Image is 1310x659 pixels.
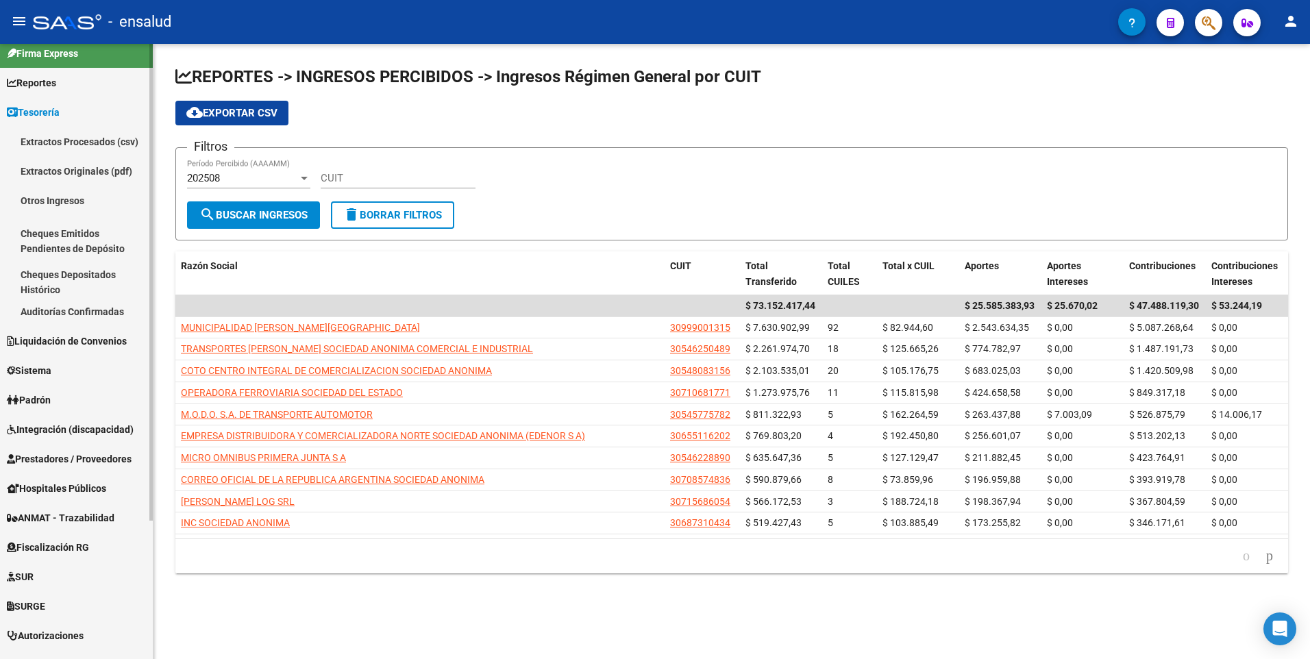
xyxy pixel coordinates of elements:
[965,260,999,271] span: Aportes
[665,251,740,297] datatable-header-cell: CUIT
[882,474,933,485] span: $ 73.859,96
[745,452,802,463] span: $ 635.647,36
[882,387,939,398] span: $ 115.815,98
[7,510,114,525] span: ANMAT - Trazabilidad
[1260,549,1279,564] a: go to next page
[7,75,56,90] span: Reportes
[1129,409,1185,420] span: $ 526.875,79
[1211,474,1237,485] span: $ 0,00
[1129,387,1185,398] span: $ 849.317,18
[331,201,454,229] button: Borrar Filtros
[745,474,802,485] span: $ 590.879,66
[1129,343,1194,354] span: $ 1.487.191,73
[882,343,939,354] span: $ 125.665,26
[745,322,810,333] span: $ 7.630.902,99
[828,452,833,463] span: 5
[965,365,1021,376] span: $ 683.025,03
[181,496,295,507] span: [PERSON_NAME] LOG SRL
[181,517,290,528] span: INC SOCIEDAD ANONIMA
[7,599,45,614] span: SURGE
[199,206,216,223] mat-icon: search
[186,107,277,119] span: Exportar CSV
[670,474,730,485] span: 30708574836
[965,474,1021,485] span: $ 196.959,88
[965,387,1021,398] span: $ 424.658,58
[745,409,802,420] span: $ 811.322,93
[1211,496,1237,507] span: $ 0,00
[1047,300,1098,311] span: $ 25.670,02
[882,517,939,528] span: $ 103.885,49
[828,387,839,398] span: 11
[1047,343,1073,354] span: $ 0,00
[1047,452,1073,463] span: $ 0,00
[882,496,939,507] span: $ 188.724,18
[199,209,308,221] span: Buscar Ingresos
[965,430,1021,441] span: $ 256.601,07
[882,322,933,333] span: $ 82.944,60
[7,540,89,555] span: Fiscalización RG
[1047,322,1073,333] span: $ 0,00
[822,251,877,297] datatable-header-cell: Total CUILES
[175,251,665,297] datatable-header-cell: Razón Social
[877,251,959,297] datatable-header-cell: Total x CUIL
[181,260,238,271] span: Razón Social
[181,474,484,485] span: CORREO OFICIAL DE LA REPUBLICA ARGENTINA SOCIEDAD ANONIMA
[828,343,839,354] span: 18
[1047,496,1073,507] span: $ 0,00
[745,496,802,507] span: $ 566.172,53
[882,365,939,376] span: $ 105.176,75
[175,67,761,86] span: REPORTES -> INGRESOS PERCIBIDOS -> Ingresos Régimen General por CUIT
[1211,300,1262,311] span: $ 53.244,19
[965,343,1021,354] span: $ 774.782,97
[882,452,939,463] span: $ 127.129,47
[745,387,810,398] span: $ 1.273.975,76
[11,13,27,29] mat-icon: menu
[7,481,106,496] span: Hospitales Públicos
[175,101,288,125] button: Exportar CSV
[670,517,730,528] span: 30687310434
[186,104,203,121] mat-icon: cloud_download
[745,517,802,528] span: $ 519.427,43
[181,430,585,441] span: EMPRESA DISTRIBUIDORA Y COMERCIALIZADORA NORTE SOCIEDAD ANONIMA (EDENOR S A)
[965,300,1035,311] span: $ 25.585.383,93
[670,452,730,463] span: 30546228890
[828,517,833,528] span: 5
[965,452,1021,463] span: $ 211.882,45
[7,451,132,467] span: Prestadores / Proveedores
[7,569,34,584] span: SUR
[7,363,51,378] span: Sistema
[1129,430,1185,441] span: $ 513.202,13
[1129,365,1194,376] span: $ 1.420.509,98
[1211,343,1237,354] span: $ 0,00
[1047,517,1073,528] span: $ 0,00
[1211,409,1262,420] span: $ 14.006,17
[670,322,730,333] span: 30999001315
[7,422,134,437] span: Integración (discapacidad)
[670,409,730,420] span: 30545775782
[1047,409,1092,420] span: $ 7.003,09
[670,343,730,354] span: 30546250489
[745,260,797,287] span: Total Transferido
[965,496,1021,507] span: $ 198.367,94
[1263,612,1296,645] div: Open Intercom Messenger
[1124,251,1206,297] datatable-header-cell: Contribuciones
[670,496,730,507] span: 30715686054
[828,496,833,507] span: 3
[1283,13,1299,29] mat-icon: person
[745,343,810,354] span: $ 2.261.974,70
[745,300,815,311] span: $ 73.152.417,44
[745,365,810,376] span: $ 2.103.535,01
[965,409,1021,420] span: $ 263.437,88
[7,334,127,349] span: Liquidación de Convenios
[108,7,171,37] span: - ensalud
[181,343,533,354] span: TRANSPORTES [PERSON_NAME] SOCIEDAD ANONIMA COMERCIAL E INDUSTRIAL
[187,201,320,229] button: Buscar Ingresos
[1211,517,1237,528] span: $ 0,00
[1129,474,1185,485] span: $ 393.919,78
[959,251,1041,297] datatable-header-cell: Aportes
[1047,260,1088,287] span: Aportes Intereses
[1047,387,1073,398] span: $ 0,00
[828,322,839,333] span: 92
[882,260,935,271] span: Total x CUIL
[1129,517,1185,528] span: $ 346.171,61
